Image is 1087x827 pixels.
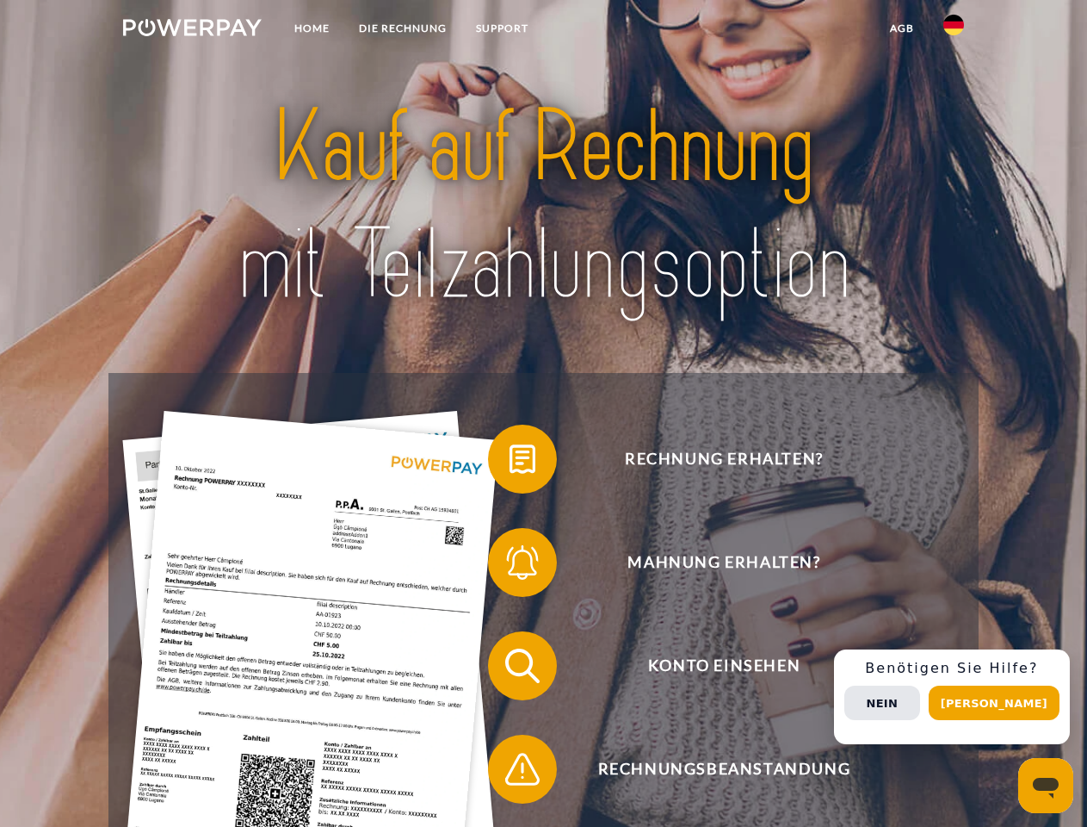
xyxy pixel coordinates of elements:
img: qb_search.svg [501,644,544,687]
span: Konto einsehen [513,631,935,700]
button: Konto einsehen [488,631,936,700]
a: agb [875,13,929,44]
button: Nein [844,686,920,720]
span: Rechnungsbeanstandung [513,735,935,804]
h3: Benötigen Sie Hilfe? [844,660,1059,677]
img: logo-powerpay-white.svg [123,19,262,36]
a: DIE RECHNUNG [344,13,461,44]
a: SUPPORT [461,13,543,44]
span: Mahnung erhalten? [513,528,935,597]
img: qb_bill.svg [501,438,544,481]
button: Rechnungsbeanstandung [488,735,936,804]
button: [PERSON_NAME] [929,686,1059,720]
div: Schnellhilfe [834,650,1070,744]
img: qb_bell.svg [501,541,544,584]
img: title-powerpay_de.svg [164,83,923,330]
a: Home [280,13,344,44]
img: de [943,15,964,35]
img: qb_warning.svg [501,748,544,791]
span: Rechnung erhalten? [513,425,935,494]
button: Rechnung erhalten? [488,425,936,494]
iframe: Schaltfläche zum Öffnen des Messaging-Fensters [1018,758,1073,813]
button: Mahnung erhalten? [488,528,936,597]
